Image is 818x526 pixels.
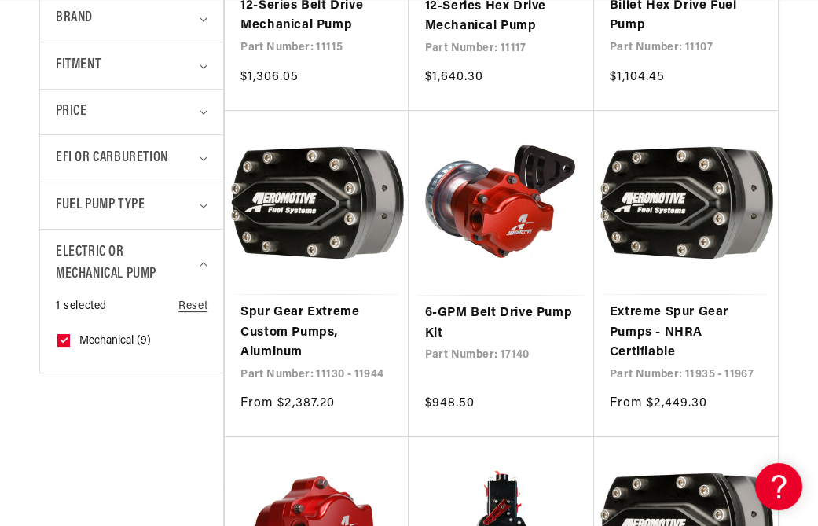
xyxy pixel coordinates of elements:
summary: Price [56,90,207,134]
summary: Electric or Mechanical Pump (1 selected) [56,230,207,299]
summary: EFI or Carburetion (0 selected) [56,135,207,182]
span: 1 selected [56,298,107,315]
summary: Fuel Pump Type (0 selected) [56,182,207,229]
span: Brand [56,7,93,30]
span: Fuel Pump Type [56,194,145,217]
a: Extreme Spur Gear Pumps - NHRA Certifiable [610,303,762,363]
a: Spur Gear Extreme Custom Pumps, Aluminum [240,303,393,363]
span: Mechanical (9) [79,334,151,348]
span: Electric or Mechanical Pump [56,241,194,287]
summary: Fitment (0 selected) [56,42,207,89]
a: Reset [178,298,207,315]
span: Price [56,101,86,123]
span: Fitment [56,54,101,77]
a: 6-GPM Belt Drive Pump Kit [424,303,578,344]
span: EFI or Carburetion [56,147,168,170]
